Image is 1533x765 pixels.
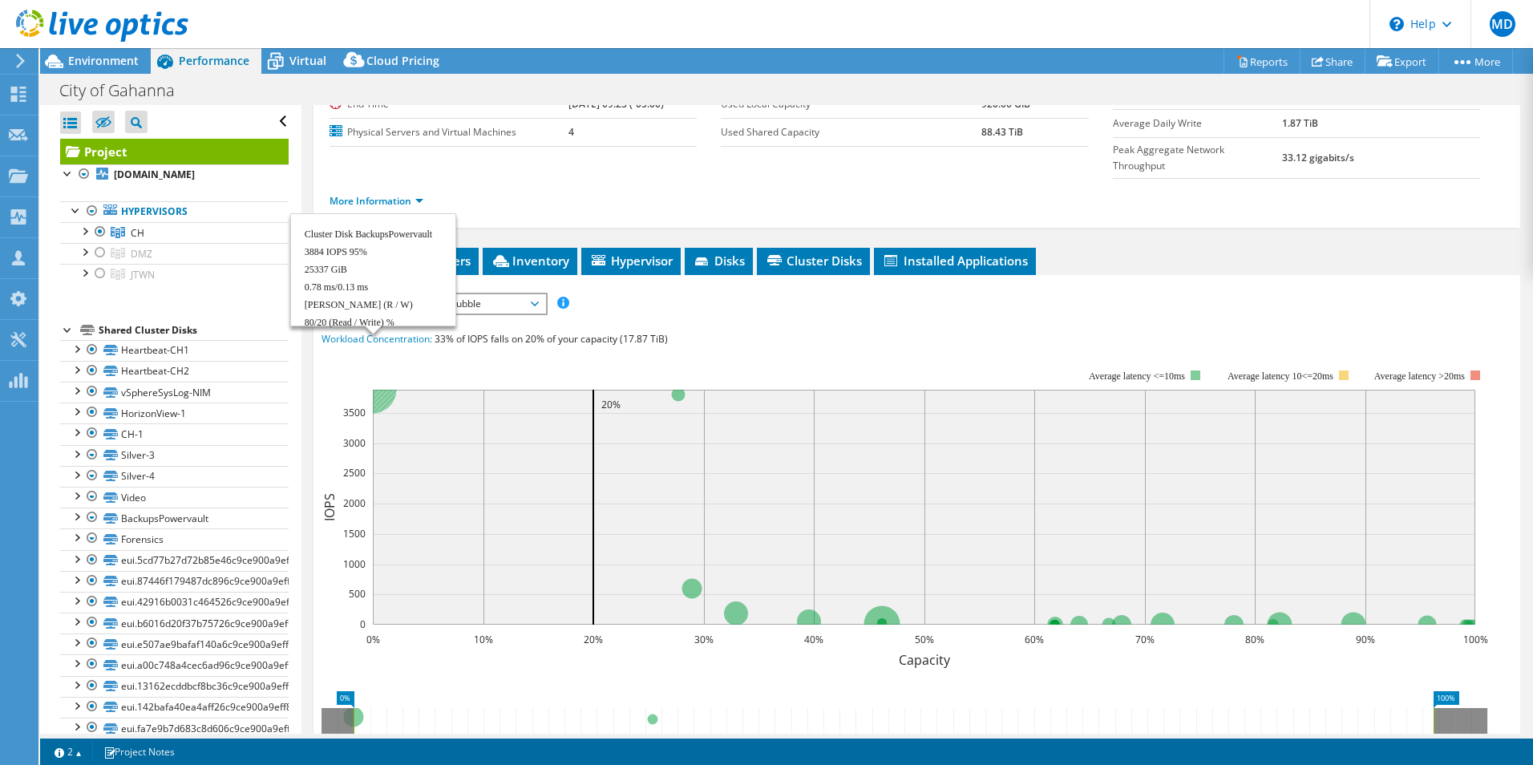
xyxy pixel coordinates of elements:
text: 1000 [343,557,366,571]
text: 20% [584,633,603,646]
span: Workload Concentration: [322,332,432,346]
span: Environment [68,53,139,68]
b: [DOMAIN_NAME] [114,168,195,181]
span: Workload Concentration Bubble [331,294,537,314]
text: 60% [1025,633,1044,646]
a: Project [60,139,289,164]
svg: \n [1389,17,1404,31]
a: Silver-4 [60,466,289,487]
span: Cloud Pricing [366,53,439,68]
text: 0 [360,617,366,631]
a: [DOMAIN_NAME] [60,164,289,185]
a: Share [1300,49,1365,74]
span: Graphs [322,253,385,269]
text: 40% [804,633,823,646]
h1: City of Gahanna [52,82,200,99]
a: Forensics [60,528,289,549]
tspan: Average latency 10<=20ms [1228,370,1333,382]
a: Heartbeat-CH2 [60,361,289,382]
b: 33.12 gigabits/s [1282,151,1354,164]
a: Video [60,487,289,508]
span: Servers [407,253,471,269]
text: Average latency >20ms [1374,370,1465,382]
text: 20% [601,398,621,411]
b: 920.00 GiB [981,97,1030,111]
span: CH [131,226,144,240]
b: 1.87 TiB [1282,116,1318,130]
a: More Information [330,194,423,208]
a: eui.13162ecddbcf8bc36c9ce900a9eff890 [60,676,289,697]
a: eui.87446f179487dc896c9ce900a9eff890 [60,571,289,592]
div: Shared Cluster Disks [99,321,289,340]
text: 30% [694,633,714,646]
a: Export [1365,49,1439,74]
text: 500 [349,587,366,601]
text: 1500 [343,527,366,540]
a: eui.a00c748a4cec6ad96c9ce900a9eff890 [60,654,289,675]
text: 50% [915,633,934,646]
a: Project Notes [92,742,186,762]
label: Peak Aggregate Network Throughput [1113,142,1282,174]
a: Silver-3 [60,445,289,466]
a: More [1438,49,1513,74]
b: [DATE] 09:23 (-05:00) [568,97,664,111]
span: Inventory [491,253,569,269]
a: Hypervisors [60,201,289,222]
a: vSphereSysLog-NIM [60,382,289,403]
a: JTWN [60,264,289,285]
text: 10% [474,633,493,646]
a: eui.b6016d20f37b75726c9ce900a9eff890 [60,613,289,633]
a: HorizonView-1 [60,403,289,423]
a: eui.e507ae9bafaf140a6c9ce900a9eff890 [60,633,289,654]
span: JTWN [131,268,155,281]
b: 4 [568,125,574,139]
label: Used Shared Capacity [721,124,981,140]
b: 88.43 TiB [981,125,1023,139]
a: Heartbeat-CH1 [60,340,289,361]
span: Hypervisor [589,253,673,269]
a: eui.42916b0031c464526c9ce900a9eff890 [60,592,289,613]
text: 100% [1462,633,1487,646]
span: Disks [693,253,745,269]
a: CH [60,222,289,243]
label: Physical Servers and Virtual Machines [330,124,568,140]
text: Capacity [898,651,950,669]
span: Performance [179,53,249,68]
a: eui.142bafa40ea4aff26c9ce900a9eff890 [60,697,289,718]
a: 2 [43,742,93,762]
a: eui.5cd77b27d72b85e46c9ce900a9eff890 [60,550,289,571]
text: 3000 [343,436,366,450]
label: Average Daily Write [1113,115,1282,132]
text: IOPS [321,493,338,521]
span: Installed Applications [882,253,1028,269]
text: 2000 [343,496,366,510]
text: 0% [366,633,379,646]
span: DMZ [131,247,152,261]
span: MD [1490,11,1515,37]
span: 33% of IOPS falls on 20% of your capacity (17.87 TiB) [435,332,668,346]
text: 80% [1245,633,1264,646]
text: 3500 [343,406,366,419]
text: 90% [1356,633,1375,646]
span: Cluster Disks [765,253,862,269]
a: DMZ [60,243,289,264]
span: Virtual [289,53,326,68]
text: 2500 [343,466,366,480]
text: 70% [1135,633,1155,646]
a: Reports [1224,49,1300,74]
a: BackupsPowervault [60,508,289,528]
a: CH-1 [60,423,289,444]
tspan: Average latency <=10ms [1089,370,1185,382]
a: eui.fa7e9b7d683c8d606c9ce900a9eff890 [60,718,289,739]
